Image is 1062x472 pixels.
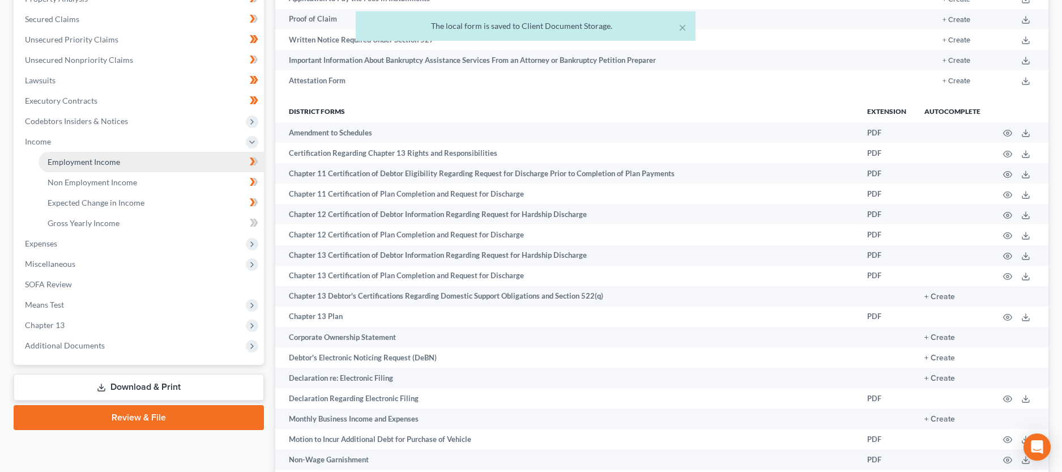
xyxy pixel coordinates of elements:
[25,279,72,289] span: SOFA Review
[48,157,120,167] span: Employment Income
[858,224,915,245] td: PDF
[275,368,858,388] td: Declaration re: Electronic Filing
[39,172,264,193] a: Non Employment Income
[16,91,264,111] a: Executory Contracts
[924,334,955,342] button: + Create
[25,137,51,146] span: Income
[924,293,955,301] button: + Create
[16,50,264,70] a: Unsecured Nonpriority Claims
[942,57,970,65] button: + Create
[25,300,64,309] span: Means Test
[924,354,955,362] button: + Create
[275,9,876,29] td: Proof of Claim
[858,184,915,204] td: PDF
[275,266,858,286] td: Chapter 13 Certification of Plan Completion and Request for Discharge
[924,375,955,382] button: + Create
[48,177,137,187] span: Non Employment Income
[858,143,915,163] td: PDF
[275,204,858,224] td: Chapter 12 Certification of Debtor Information Regarding Request for Hardship Discharge
[858,100,915,122] th: Extension
[275,307,858,327] td: Chapter 13 Plan
[915,100,990,122] th: Autocomplete
[14,405,264,430] a: Review & File
[942,78,970,85] button: + Create
[25,75,56,85] span: Lawsuits
[858,266,915,286] td: PDF
[48,198,144,207] span: Expected Change in Income
[16,274,264,295] a: SOFA Review
[275,245,858,266] td: Chapter 13 Certification of Debtor Information Regarding Request for Hardship Discharge
[275,143,858,163] td: Certification Regarding Chapter 13 Rights and Responsibilities
[16,9,264,29] a: Secured Claims
[858,388,915,409] td: PDF
[275,409,858,429] td: Monthly Business Income and Expenses
[858,163,915,184] td: PDF
[858,204,915,224] td: PDF
[275,449,858,470] td: Non-Wage Garnishment
[275,327,858,347] td: Corporate Ownership Statement
[39,152,264,172] a: Employment Income
[25,259,75,269] span: Miscellaneous
[858,449,915,470] td: PDF
[679,20,686,34] button: ×
[275,429,858,449] td: Motion to Incur Additional Debt for Purchase of Vehicle
[1023,433,1051,461] div: Open Intercom Messenger
[275,70,876,91] td: Attestation Form
[25,341,105,350] span: Additional Documents
[275,286,858,307] td: Chapter 13 Debtor's Certifications Regarding Domestic Support Obligations and Section 522(q)
[39,213,264,233] a: Gross Yearly Income
[858,245,915,266] td: PDF
[275,184,858,204] td: Chapter 11 Certification of Plan Completion and Request for Discharge
[275,122,858,143] td: Amendment to Schedules
[25,320,65,330] span: Chapter 13
[365,20,686,32] div: The local form is saved to Client Document Storage.
[25,96,97,105] span: Executory Contracts
[275,388,858,409] td: Declaration Regarding Electronic Filing
[16,70,264,91] a: Lawsuits
[924,415,955,423] button: + Create
[25,55,133,65] span: Unsecured Nonpriority Claims
[858,429,915,449] td: PDF
[275,100,858,122] th: District forms
[25,239,57,248] span: Expenses
[858,307,915,327] td: PDF
[275,50,876,70] td: Important Information About Bankruptcy Assistance Services From an Attorney or Bankruptcy Petitio...
[275,163,858,184] td: Chapter 11 Certification of Debtor Eligibility Regarding Request for Discharge Prior to Completio...
[275,224,858,245] td: Chapter 12 Certification of Plan Completion and Request for Discharge
[275,347,858,368] td: Debtor's Electronic Noticing Request (DeBN)
[48,218,120,228] span: Gross Yearly Income
[39,193,264,213] a: Expected Change in Income
[14,374,264,401] a: Download & Print
[858,122,915,143] td: PDF
[25,116,128,126] span: Codebtors Insiders & Notices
